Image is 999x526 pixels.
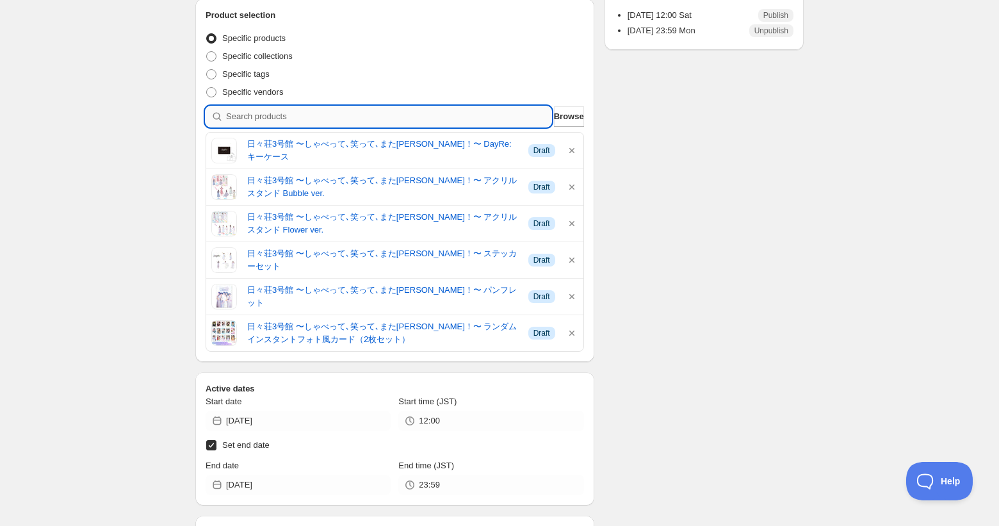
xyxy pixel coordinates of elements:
h2: Product selection [206,9,584,22]
span: Specific products [222,33,286,43]
span: Browse [554,110,584,123]
span: Draft [533,182,550,192]
iframe: Toggle Customer Support [906,462,973,500]
p: [DATE] 23:59 Mon [628,24,695,37]
span: Draft [533,328,550,338]
span: Draft [533,145,550,156]
p: [DATE] 12:00 Sat [628,9,692,22]
input: Search products [226,106,551,127]
span: Draft [533,255,550,265]
a: 日々荘3号館 〜しゃべって､笑って､また[PERSON_NAME]！〜 ランダムインスタントフォト風カード（2枚セット） [247,320,518,346]
button: Browse [554,106,584,127]
span: Start time (JST) [398,397,457,406]
a: 日々荘3号館 〜しゃべって､笑って､また[PERSON_NAME]！〜 アクリルスタンド Flower ver. [247,211,518,236]
span: Specific vendors [222,87,283,97]
span: Start date [206,397,241,406]
span: Draft [533,292,550,302]
span: Set end date [222,440,270,450]
a: 日々荘3号館 〜しゃべって､笑って､また[PERSON_NAME]！〜 DayRe:キーケース [247,138,518,163]
span: End time (JST) [398,461,454,470]
span: Specific collections [222,51,293,61]
span: End date [206,461,239,470]
span: Publish [763,10,788,21]
a: 日々荘3号館 〜しゃべって､笑って､また[PERSON_NAME]！〜 ステッカーセット [247,247,518,273]
h2: Active dates [206,382,584,395]
span: Specific tags [222,69,270,79]
span: Draft [533,218,550,229]
span: Unpublish [754,26,788,36]
a: 日々荘3号館 〜しゃべって､笑って､また[PERSON_NAME]！〜 アクリルスタンド Bubble ver. [247,174,518,200]
a: 日々荘3号館 〜しゃべって､笑って､また[PERSON_NAME]！〜 パンフレット [247,284,518,309]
